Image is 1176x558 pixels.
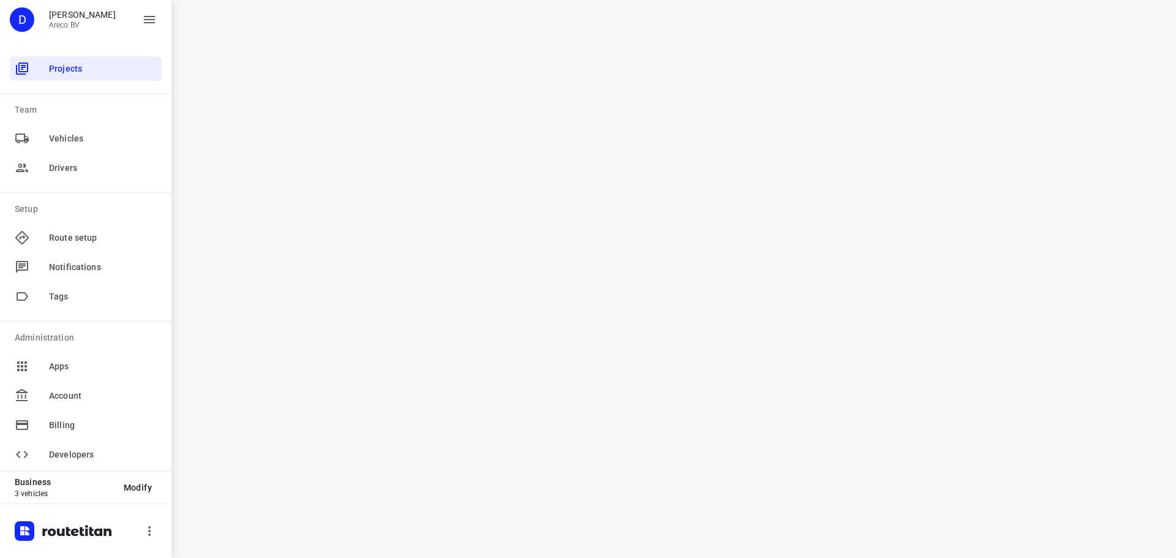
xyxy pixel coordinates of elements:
[49,10,116,20] p: Didier Evrard
[49,360,157,373] span: Apps
[10,383,162,408] div: Account
[49,132,157,145] span: Vehicles
[124,483,152,492] span: Modify
[10,354,162,379] div: Apps
[15,104,162,116] p: Team
[114,477,162,499] button: Modify
[10,413,162,437] div: Billing
[10,56,162,81] div: Projects
[10,126,162,151] div: Vehicles
[10,442,162,467] div: Developers
[49,62,157,75] span: Projects
[10,255,162,279] div: Notifications
[49,448,157,461] span: Developers
[15,489,114,498] p: 3 vehicles
[15,203,162,216] p: Setup
[15,331,162,344] p: Administration
[49,232,157,244] span: Route setup
[49,290,157,303] span: Tags
[15,477,114,487] p: Business
[10,225,162,250] div: Route setup
[49,21,116,29] p: Areco BV
[10,284,162,309] div: Tags
[49,419,157,432] span: Billing
[10,7,34,32] div: D
[49,261,157,274] span: Notifications
[49,162,157,175] span: Drivers
[10,156,162,180] div: Drivers
[49,390,157,402] span: Account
